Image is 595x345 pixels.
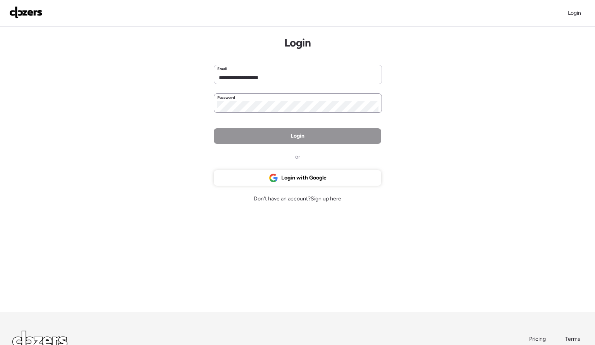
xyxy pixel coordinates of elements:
span: Login [291,132,304,140]
label: Password [217,95,235,101]
a: Pricing [529,335,547,343]
span: Sign up here [311,195,341,202]
label: Email [217,66,227,72]
span: Pricing [529,336,546,342]
span: Don't have an account? [254,195,341,203]
span: Login with Google [281,174,327,182]
h1: Login [284,36,311,49]
span: or [295,153,300,161]
span: Login [568,10,581,16]
span: Terms [565,336,580,342]
a: Terms [565,335,583,343]
img: Logo [9,6,43,19]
